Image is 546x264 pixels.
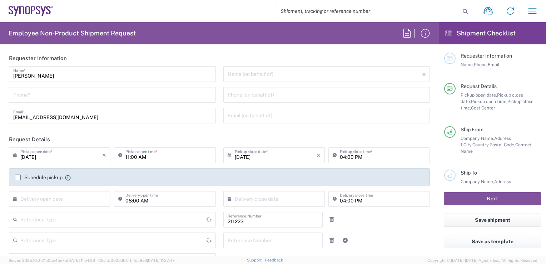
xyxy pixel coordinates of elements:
a: Add Reference [340,235,350,245]
h2: Employee Non-Product Shipment Request [9,29,136,38]
span: Country, [472,142,490,147]
a: Feedback [265,258,283,262]
input: Shipment, tracking or reference number [275,4,460,18]
h2: Requester Information [9,55,67,62]
span: [DATE] 11:37:47 [147,258,175,263]
label: Schedule pickup [15,175,63,180]
button: Next [444,192,541,205]
span: Server: 2025.16.0-21b0bc45e7b [9,258,95,263]
h2: Shipment Checklist [445,29,516,38]
span: Request Details [461,83,497,89]
button: Save as template [444,235,541,248]
span: Company Name, [461,136,494,141]
span: Name, [461,62,474,67]
span: Client: 2025.16.0-b4dc8a9 [98,258,175,263]
i: × [317,150,321,161]
button: Save shipment [444,214,541,227]
span: Pickup open date, [461,92,497,98]
span: Cost Center [471,105,495,111]
span: Email [488,62,500,67]
span: Phone, [474,62,488,67]
span: Ship To [461,170,477,176]
h2: Request Details [9,136,50,143]
span: Ship From [461,127,483,132]
i: × [102,150,106,161]
span: Company Name, [461,179,494,184]
a: Support [247,258,265,262]
span: [DATE] 11:54:36 [67,258,95,263]
span: Pickup open time, [471,99,507,104]
span: City, [463,142,472,147]
span: Postal Code, [490,142,515,147]
a: Remove Reference [327,235,337,245]
span: Copyright © [DATE]-[DATE] Agistix Inc., All Rights Reserved [427,257,537,264]
a: Remove Reference [327,215,337,225]
span: Requester Information [461,53,512,59]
